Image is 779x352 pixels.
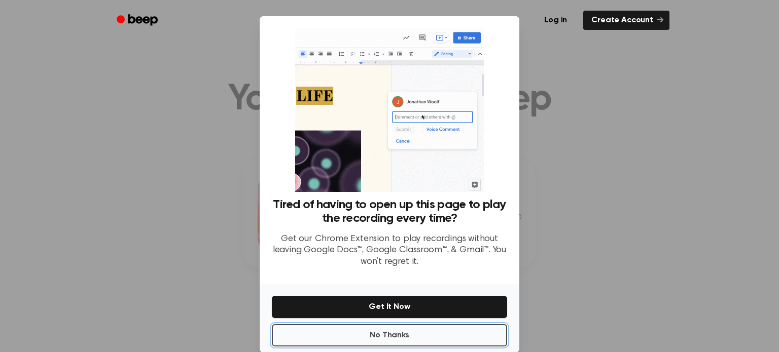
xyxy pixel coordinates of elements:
[534,9,577,32] a: Log in
[272,198,507,225] h3: Tired of having to open up this page to play the recording every time?
[110,11,167,30] a: Beep
[272,324,507,346] button: No Thanks
[295,28,483,192] img: Beep extension in action
[583,11,669,30] a: Create Account
[272,233,507,268] p: Get our Chrome Extension to play recordings without leaving Google Docs™, Google Classroom™, & Gm...
[272,296,507,318] button: Get It Now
